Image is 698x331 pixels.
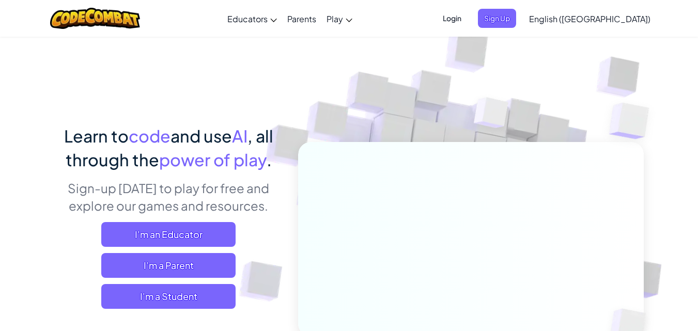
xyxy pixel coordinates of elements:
[50,8,141,29] img: CodeCombat logo
[524,5,656,33] a: English ([GEOGRAPHIC_DATA])
[282,5,321,33] a: Parents
[101,253,236,278] a: I'm a Parent
[327,13,343,24] span: Play
[159,149,267,170] span: power of play
[170,125,232,146] span: and use
[101,284,236,309] button: I'm a Student
[267,149,272,170] span: .
[227,13,268,24] span: Educators
[588,77,678,165] img: Overlap cubes
[64,125,129,146] span: Learn to
[437,9,468,28] button: Login
[222,5,282,33] a: Educators
[101,222,236,247] a: I'm an Educator
[321,5,358,33] a: Play
[55,179,283,214] p: Sign-up [DATE] to play for free and explore our games and resources.
[129,125,170,146] span: code
[529,13,650,24] span: English ([GEOGRAPHIC_DATA])
[232,125,247,146] span: AI
[478,9,516,28] button: Sign Up
[454,77,529,154] img: Overlap cubes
